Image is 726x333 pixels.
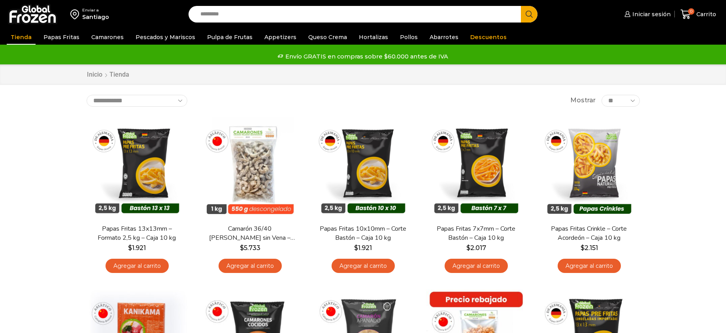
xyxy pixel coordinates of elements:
[87,70,103,79] a: Inicio
[570,96,596,105] span: Mostrar
[332,259,395,273] a: Agregar al carrito: “Papas Fritas 10x10mm - Corte Bastón - Caja 10 kg”
[109,71,129,78] h1: Tienda
[354,244,372,252] bdi: 1.921
[40,30,83,45] a: Papas Fritas
[132,30,199,45] a: Pescados y Mariscos
[581,244,585,252] span: $
[128,244,132,252] span: $
[426,30,462,45] a: Abarrotes
[240,244,244,252] span: $
[630,10,671,18] span: Iniciar sesión
[128,244,146,252] bdi: 1.921
[91,224,182,243] a: Papas Fritas 13x13mm – Formato 2,5 kg – Caja 10 kg
[219,259,282,273] a: Agregar al carrito: “Camarón 36/40 Crudo Pelado sin Vena - Bronze - Caja 10 kg”
[355,30,392,45] a: Hortalizas
[106,259,169,273] a: Agregar al carrito: “Papas Fritas 13x13mm - Formato 2,5 kg - Caja 10 kg”
[82,13,109,21] div: Santiago
[70,8,82,21] img: address-field-icon.svg
[354,244,358,252] span: $
[7,30,36,45] a: Tienda
[688,8,694,15] span: 0
[466,30,511,45] a: Descuentos
[203,30,256,45] a: Pulpa de Frutas
[430,224,521,243] a: Papas Fritas 7x7mm – Corte Bastón – Caja 10 kg
[543,224,634,243] a: Papas Fritas Crinkle – Corte Acordeón – Caja 10 kg
[466,244,486,252] bdi: 2.017
[396,30,422,45] a: Pollos
[304,30,351,45] a: Queso Crema
[521,6,537,23] button: Search button
[445,259,508,273] a: Agregar al carrito: “Papas Fritas 7x7mm - Corte Bastón - Caja 10 kg”
[694,10,716,18] span: Carrito
[317,224,408,243] a: Papas Fritas 10x10mm – Corte Bastón – Caja 10 kg
[87,30,128,45] a: Camarones
[466,244,470,252] span: $
[240,244,260,252] bdi: 5.733
[679,5,718,24] a: 0 Carrito
[581,244,598,252] bdi: 2.151
[87,70,129,79] nav: Breadcrumb
[82,8,109,13] div: Enviar a
[87,95,187,107] select: Pedido de la tienda
[260,30,300,45] a: Appetizers
[558,259,621,273] a: Agregar al carrito: “Papas Fritas Crinkle - Corte Acordeón - Caja 10 kg”
[204,224,295,243] a: Camarón 36/40 [PERSON_NAME] sin Vena – Bronze – Caja 10 kg
[622,6,671,22] a: Iniciar sesión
